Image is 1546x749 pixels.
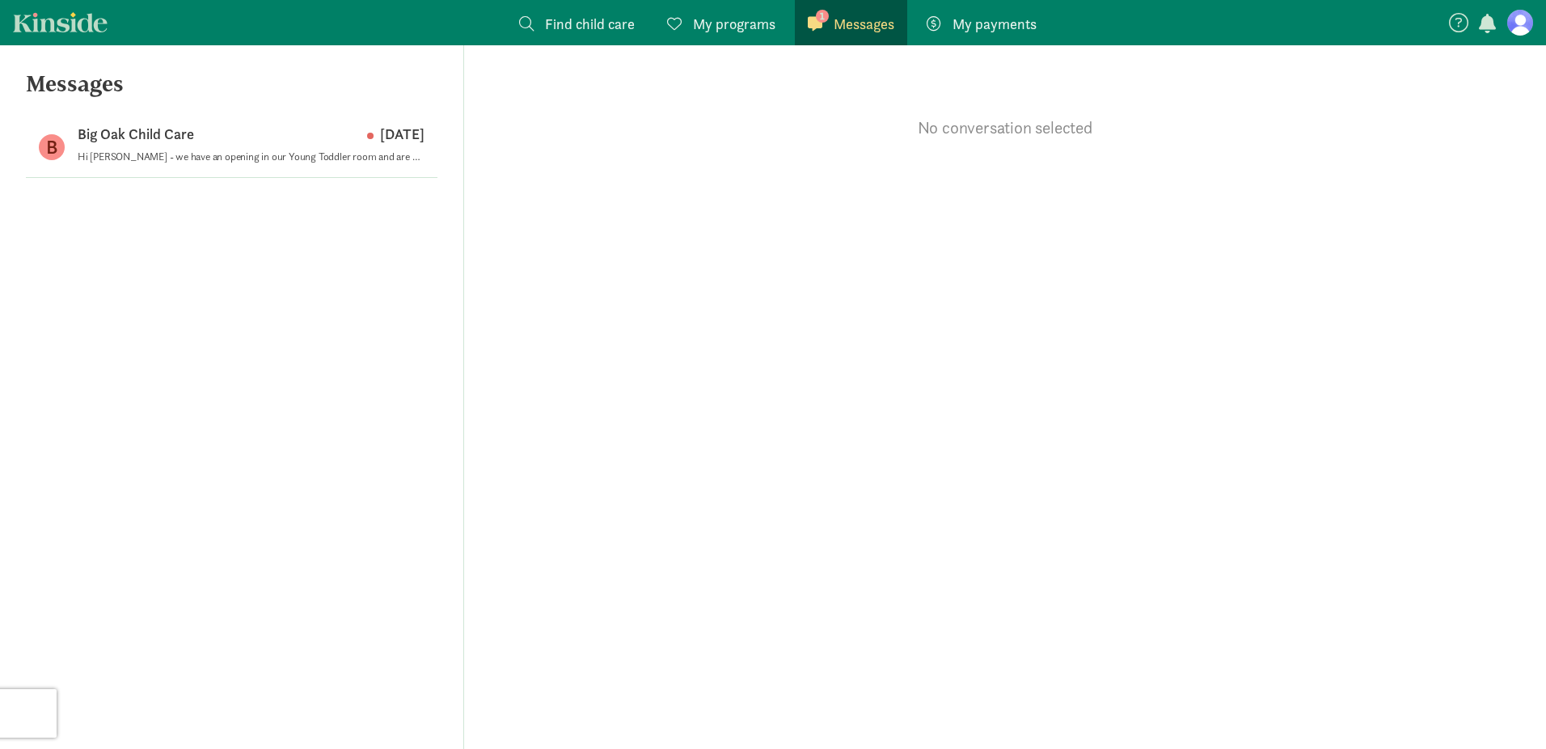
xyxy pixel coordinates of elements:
span: Messages [834,13,894,35]
a: Kinside [13,12,108,32]
figure: B [39,134,65,160]
span: 1 [816,10,829,23]
span: My programs [693,13,775,35]
p: No conversation selected [464,116,1546,139]
p: Big Oak Child Care [78,125,194,144]
span: Find child care [545,13,635,35]
p: [DATE] [367,125,425,144]
span: My payments [953,13,1037,35]
p: Hi [PERSON_NAME] - we have an opening in our Young Toddler room and are wondering if you are stil... [78,150,425,163]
